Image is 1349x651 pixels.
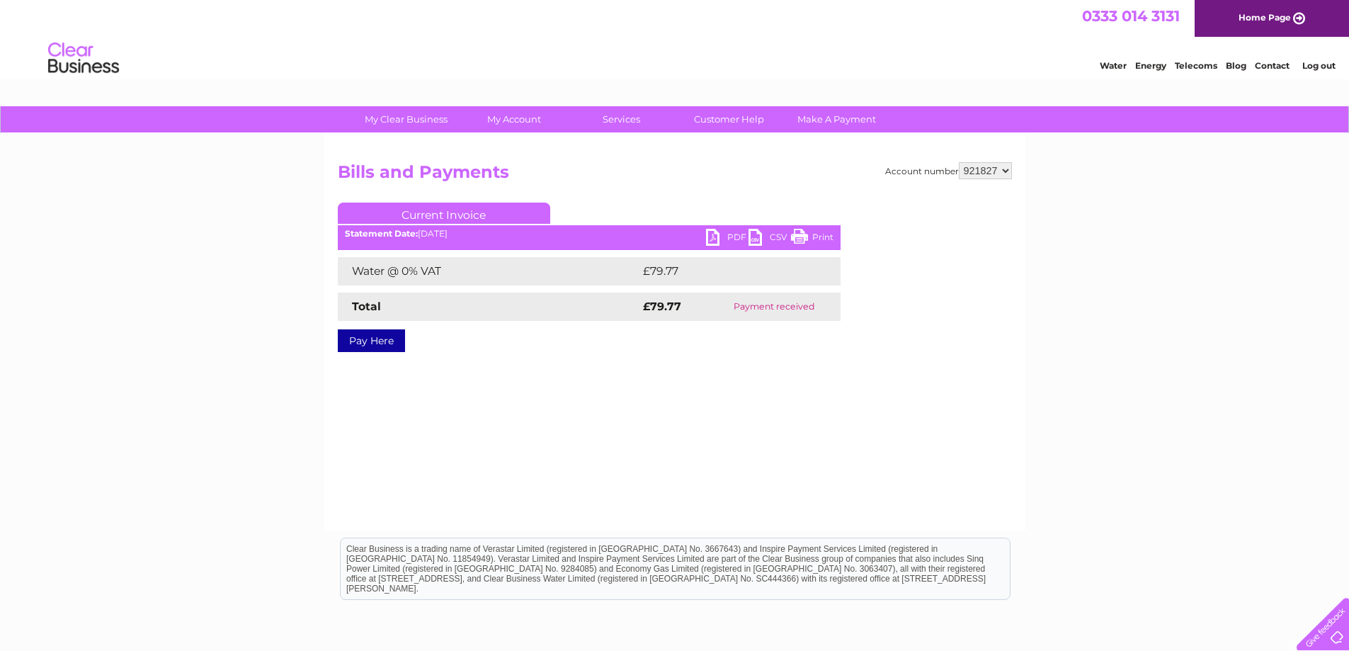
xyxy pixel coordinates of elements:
div: Clear Business is a trading name of Verastar Limited (registered in [GEOGRAPHIC_DATA] No. 3667643... [341,8,1010,69]
div: Account number [885,162,1012,179]
a: PDF [706,229,749,249]
h2: Bills and Payments [338,162,1012,189]
a: 0333 014 3131 [1082,7,1180,25]
a: Water [1100,60,1127,71]
a: Energy [1135,60,1166,71]
td: Payment received [707,293,840,321]
img: logo.png [47,37,120,80]
td: Water @ 0% VAT [338,257,639,285]
strong: Total [352,300,381,313]
a: Log out [1302,60,1336,71]
a: Current Invoice [338,203,550,224]
td: £79.77 [639,257,812,285]
a: Contact [1255,60,1290,71]
a: Pay Here [338,329,405,352]
a: Print [791,229,833,249]
a: Services [563,106,680,132]
a: Telecoms [1175,60,1217,71]
b: Statement Date: [345,228,418,239]
a: CSV [749,229,791,249]
a: My Account [455,106,572,132]
strong: £79.77 [643,300,681,313]
a: Make A Payment [778,106,895,132]
a: My Clear Business [348,106,465,132]
a: Customer Help [671,106,787,132]
div: [DATE] [338,229,841,239]
a: Blog [1226,60,1246,71]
